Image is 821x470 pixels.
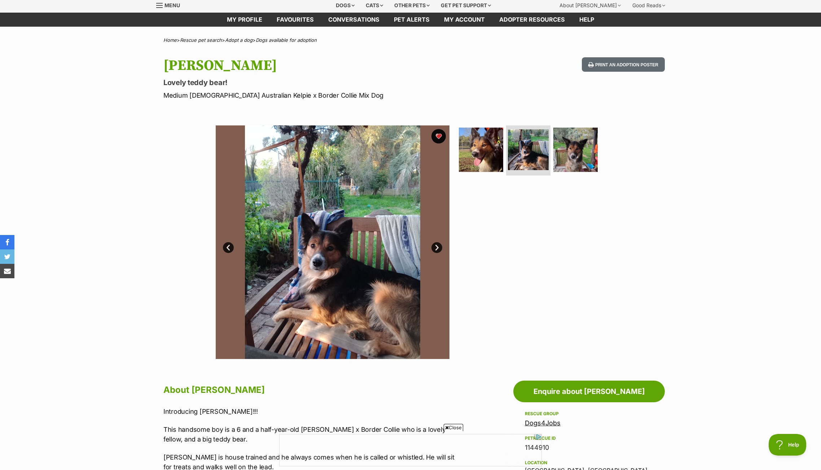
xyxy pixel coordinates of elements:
a: Dogs available for adoption [256,37,317,43]
span: Close [444,424,463,431]
p: This handsome boy is a 6 and a half-year-old [PERSON_NAME] x Border Collie who is a lovely fellow... [163,425,461,444]
a: Prev [223,242,234,253]
iframe: Advertisement [279,434,542,466]
div: Location [525,460,653,466]
a: Enquire about [PERSON_NAME] [513,381,665,402]
p: Introducing [PERSON_NAME]!!! [163,407,461,416]
a: My account [437,13,492,27]
a: Next [431,242,442,253]
button: favourite [431,129,446,143]
p: Medium [DEMOGRAPHIC_DATA] Australian Kelpie x Border Collie Mix Dog [163,90,469,100]
iframe: Help Scout Beacon - Open [769,434,807,456]
h2: About [PERSON_NAME] [163,382,461,398]
a: Home [163,37,177,43]
a: Adopter resources [492,13,572,27]
div: PetRescue ID [525,435,653,441]
a: Favourites [269,13,321,27]
a: Rescue pet search [180,37,222,43]
img: Photo of Gus [553,128,598,172]
a: conversations [321,13,387,27]
a: Pet alerts [387,13,437,27]
img: Photo of Gus [508,129,549,170]
img: Photo of Gus [449,125,683,359]
a: Dogs4Jobs [525,419,561,427]
div: 1144910 [525,443,653,453]
a: My profile [220,13,269,27]
button: Print an adoption poster [582,57,665,72]
p: Lovely teddy bear! [163,77,469,88]
div: Rescue group [525,411,653,417]
a: Help [572,13,601,27]
div: > > > [145,37,676,43]
h1: [PERSON_NAME] [163,57,469,74]
div: Unmute button [20,72,36,88]
img: Photo of Gus [459,128,503,172]
div: Play [4,72,20,88]
img: Photo of Gus [216,125,449,359]
a: Adopt a dog [225,37,253,43]
span: Menu [164,2,180,8]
